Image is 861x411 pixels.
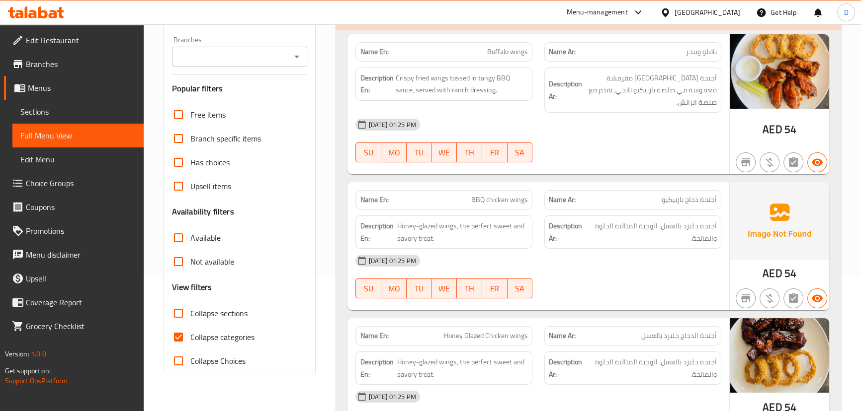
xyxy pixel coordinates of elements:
[675,7,740,18] div: [GEOGRAPHIC_DATA]
[549,78,582,102] strong: Description Ar:
[730,182,829,260] img: Ae5nvW7+0k+MAAAAAElFTkSuQmCC
[411,281,428,296] span: TU
[5,347,29,360] span: Version:
[172,206,234,217] h3: Availability filters
[487,47,528,57] span: Buffalo wings
[461,145,478,160] span: TH
[784,264,796,283] span: 54
[783,152,803,172] button: Not has choices
[355,278,381,298] button: SU
[508,278,533,298] button: SA
[760,288,779,308] button: Purchased item
[457,142,482,162] button: TH
[190,180,231,192] span: Upsell items
[397,356,528,380] span: Honey-glazed wings, the perfect sweet and savory treat.
[385,281,403,296] span: MO
[4,28,144,52] a: Edit Restaurant
[190,307,248,319] span: Collapse sections
[549,195,576,205] strong: Name Ar:
[31,347,46,360] span: 1.0.0
[807,288,827,308] button: Available
[486,281,504,296] span: FR
[12,100,144,124] a: Sections
[784,120,796,139] span: 54
[26,201,136,213] span: Coupons
[4,219,144,243] a: Promotions
[190,109,226,121] span: Free items
[20,153,136,165] span: Edit Menu
[12,147,144,171] a: Edit Menu
[411,145,428,160] span: TU
[26,273,136,284] span: Upsell
[567,6,628,18] div: Menu-management
[4,314,144,338] a: Grocery Checklist
[783,288,803,308] button: Not has choices
[26,177,136,189] span: Choice Groups
[360,281,377,296] span: SU
[26,225,136,237] span: Promotions
[588,220,717,244] span: أجنحة جليزد بالعسل، الوجبة المثالية الحلوة والمالحة.
[471,195,528,205] span: BBQ chicken wings
[20,130,136,141] span: Full Menu View
[20,106,136,118] span: Sections
[190,232,221,244] span: Available
[512,145,529,160] span: SA
[482,142,508,162] button: FR
[508,142,533,162] button: SA
[431,142,457,162] button: WE
[736,288,756,308] button: Not branch specific item
[4,195,144,219] a: Coupons
[26,58,136,70] span: Branches
[190,331,255,343] span: Collapse categories
[385,145,403,160] span: MO
[190,256,234,268] span: Not available
[26,34,136,46] span: Edit Restaurant
[444,331,528,341] span: Honey Glazed Chicken wings
[360,220,395,244] strong: Description En:
[190,133,261,144] span: Branch specific items
[190,355,246,367] span: Collapse Choices
[172,281,212,293] h3: View filters
[364,256,420,266] span: [DATE] 01:25 PM
[641,331,717,341] span: أجنحة الدجاج جليزد بالعسل
[662,195,717,205] span: أجنحة دجاج باربيكيو
[355,142,381,162] button: SU
[435,145,453,160] span: WE
[461,281,478,296] span: TH
[763,120,782,139] span: AED
[736,152,756,172] button: Not branch specific item
[4,267,144,290] a: Upsell
[290,50,304,64] button: Open
[26,320,136,332] span: Grocery Checklist
[360,195,388,205] strong: Name En:
[381,278,407,298] button: MO
[4,243,144,267] a: Menu disclaimer
[364,392,420,402] span: [DATE] 01:25 PM
[360,72,393,96] strong: Description En:
[4,52,144,76] a: Branches
[4,76,144,100] a: Menus
[807,152,827,172] button: Available
[431,278,457,298] button: WE
[190,156,230,168] span: Has choices
[549,47,576,57] strong: Name Ar:
[686,47,717,57] span: بافلو وينجز
[5,374,68,387] a: Support.OpsPlatform
[486,145,504,160] span: FR
[549,220,586,244] strong: Description Ar:
[457,278,482,298] button: TH
[763,264,782,283] span: AED
[364,120,420,130] span: [DATE] 01:25 PM
[407,278,432,298] button: TU
[360,356,395,380] strong: Description En:
[549,356,586,380] strong: Description Ar:
[584,72,717,109] span: أجنحة مقلية مقرمشة مغموسة في صلصة باربيكيو تانجي، تقدم مع صلصة الرانش.
[12,124,144,147] a: Full Menu View
[5,364,51,377] span: Get support on:
[381,142,407,162] button: MO
[360,145,377,160] span: SU
[360,47,388,57] strong: Name En:
[730,34,829,109] img: Buffalo_wings638931979938308257.jpg
[844,7,848,18] span: D
[395,72,528,96] span: Crispy fried wings tossed in tangy BBQ sauce, served with ranch dressing.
